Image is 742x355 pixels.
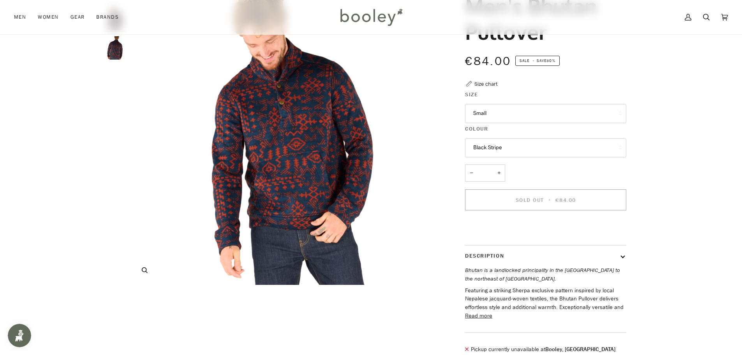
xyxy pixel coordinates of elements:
span: Brands [96,13,119,21]
button: Description [465,245,626,266]
p: Featuring a striking Sherpa exclusive pattern inspired by local Nepalese jacquard-woven textiles,... [465,286,626,312]
em: • [531,58,537,64]
button: + [493,164,505,182]
em: Bhutan is a landlocked principality in the [GEOGRAPHIC_DATA] to the northeast of [GEOGRAPHIC_DATA]. [465,267,620,283]
span: Save [515,56,560,66]
span: €84.00 [465,53,511,69]
button: Small [465,104,626,123]
span: Sale [520,58,529,64]
img: Sherpa Adventure Gear Men's Bhutan Pullover - Booley Galway [103,36,126,60]
img: Booley [337,6,405,28]
iframe: Button to open loyalty program pop-up [8,324,31,347]
p: Pickup currently unavailable at [471,345,615,354]
span: €84.00 [555,196,576,204]
div: Size chart [474,80,497,88]
button: Sold Out • €84.00 [465,189,626,210]
input: Quantity [465,164,505,182]
strong: Booley, [GEOGRAPHIC_DATA] [545,346,615,353]
span: Women [38,13,58,21]
button: Read more [465,312,492,320]
span: Colour [465,125,488,133]
span: Gear [70,13,85,21]
span: 30% [546,58,555,64]
span: Sold Out [516,196,544,204]
span: Size [465,90,478,99]
button: − [465,164,478,182]
span: Men [14,13,26,21]
button: Black Stripe [465,138,626,157]
span: • [546,196,553,204]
